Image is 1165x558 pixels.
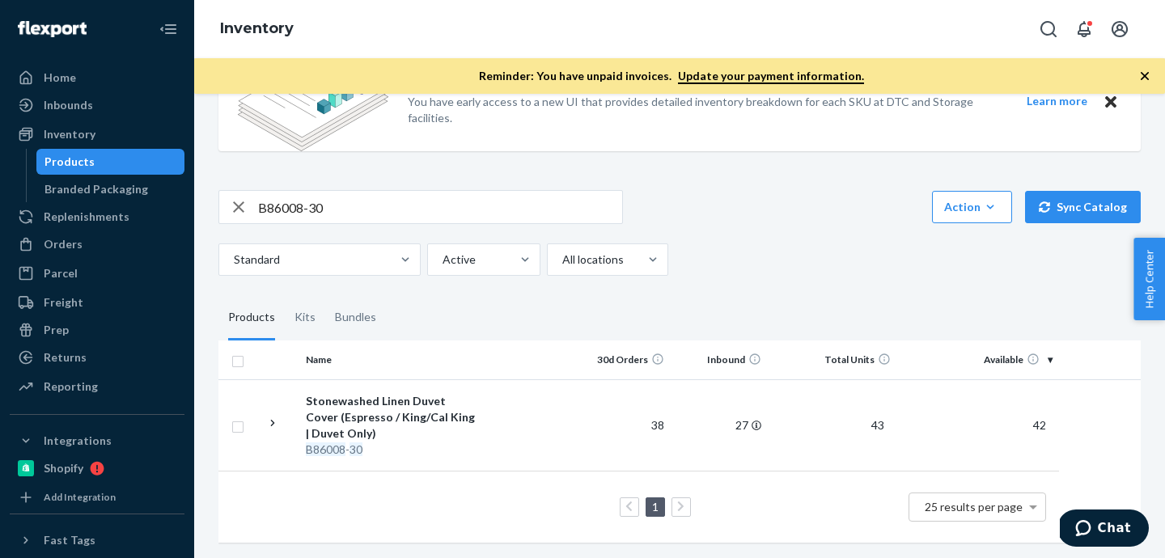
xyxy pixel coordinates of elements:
a: Branded Packaging [36,176,185,202]
div: Branded Packaging [44,181,148,197]
button: Learn more [1016,91,1097,112]
a: Inbounds [10,92,184,118]
div: Products [228,295,275,340]
div: Replenishments [44,209,129,225]
div: - [306,442,475,458]
div: Orders [44,236,83,252]
button: Fast Tags [10,527,184,553]
th: Name [299,340,481,379]
a: Inventory [10,121,184,147]
th: Total Units [768,340,897,379]
div: Inventory [44,126,95,142]
input: Active [441,252,443,268]
a: Reporting [10,374,184,399]
a: Freight [10,290,184,315]
button: Open notifications [1068,13,1100,45]
a: Page 1 is your current page [649,500,662,514]
p: You have early access to a new UI that provides detailed inventory breakdown for each SKU at DTC ... [408,94,997,126]
span: 42 [1027,418,1053,432]
button: Help Center [1133,238,1165,320]
div: Add Integration [44,490,116,504]
div: Returns [44,349,87,366]
div: Stonewashed Linen Duvet Cover (Espresso / King/Cal King | Duvet Only) [306,393,475,442]
a: Update your payment information. [678,69,864,84]
div: Action [944,199,1000,215]
th: 30d Orders [574,340,671,379]
td: 38 [574,379,671,471]
span: 25 results per page [925,500,1023,514]
button: Integrations [10,428,184,454]
a: Replenishments [10,204,184,230]
div: Parcel [44,265,78,281]
iframe: Opens a widget where you can chat to one of our agents [1060,509,1149,550]
button: Open account menu [1104,13,1136,45]
button: Sync Catalog [1025,191,1141,223]
a: Orders [10,231,184,257]
a: Add Integration [10,488,184,507]
div: Freight [44,294,83,311]
div: Integrations [44,433,112,449]
span: 43 [865,418,891,432]
a: Prep [10,317,184,343]
th: Available [897,340,1059,379]
div: Kits [294,295,316,340]
em: B86008 [306,442,345,456]
input: Standard [232,252,234,268]
ol: breadcrumbs [207,6,307,53]
div: Home [44,70,76,86]
img: Flexport logo [18,21,87,37]
button: Close [1100,91,1121,112]
a: Shopify [10,455,184,481]
div: Fast Tags [44,532,95,548]
input: All locations [561,252,562,268]
div: Reporting [44,378,98,395]
a: Products [36,149,185,175]
div: Shopify [44,460,83,476]
button: Action [932,191,1012,223]
button: Open Search Box [1032,13,1065,45]
div: Inbounds [44,97,93,113]
a: Home [10,65,184,91]
em: 30 [349,442,362,456]
div: Prep [44,322,69,338]
a: Parcel [10,260,184,286]
input: Search inventory by name or sku [258,191,622,223]
img: new-reports-banner-icon.82668bd98b6a51aee86340f2a7b77ae3.png [238,51,388,151]
p: Reminder: You have unpaid invoices. [479,68,864,84]
button: Close Navigation [152,13,184,45]
th: Inbound [671,340,768,379]
td: 27 [671,379,768,471]
a: Returns [10,345,184,370]
div: Products [44,154,95,170]
a: Inventory [220,19,294,37]
div: Bundles [335,295,376,340]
